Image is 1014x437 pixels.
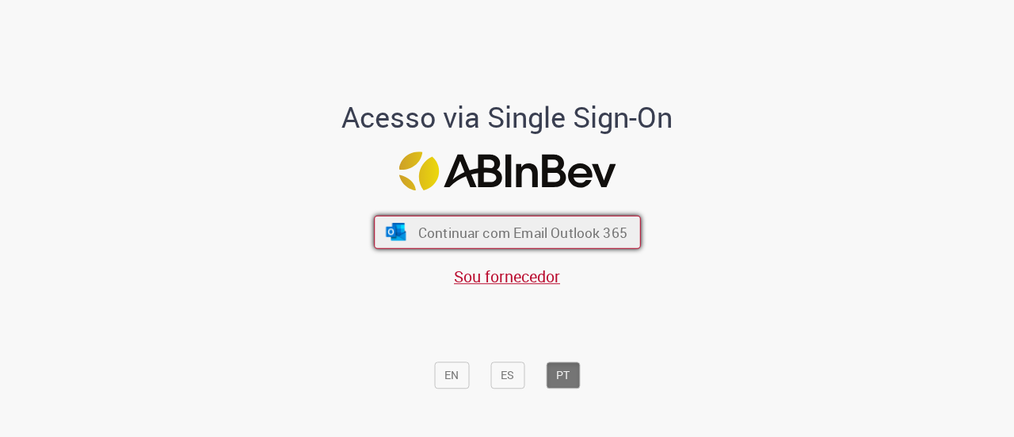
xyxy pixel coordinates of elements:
button: PT [546,362,580,389]
button: EN [434,362,469,389]
img: ícone Azure/Microsoft 360 [384,224,407,241]
h1: Acesso via Single Sign-On [288,102,727,133]
button: ES [490,362,524,389]
button: ícone Azure/Microsoft 360 Continuar com Email Outlook 365 [374,216,641,249]
span: Continuar com Email Outlook 365 [417,223,627,241]
img: Logo ABInBev [398,151,616,190]
a: Sou fornecedor [454,266,560,287]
